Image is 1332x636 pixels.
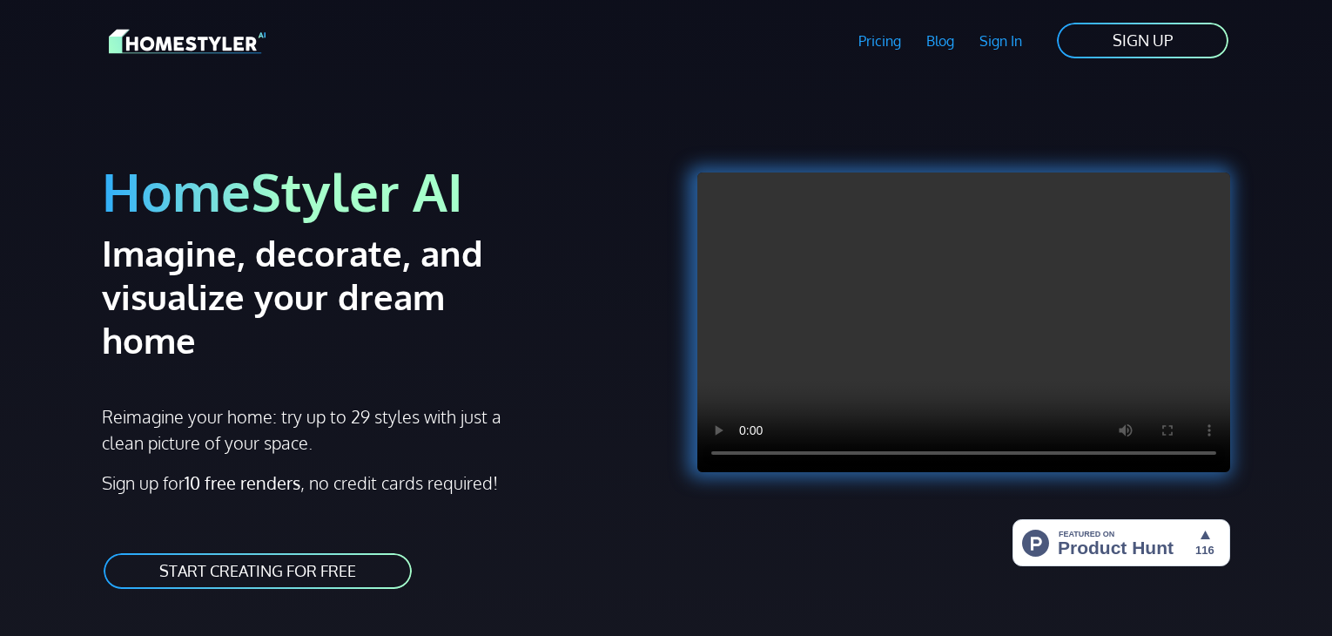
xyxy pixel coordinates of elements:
[102,551,414,591] a: START CREATING FOR FREE
[102,403,517,456] p: Reimagine your home: try up to 29 styles with just a clean picture of your space.
[109,26,266,57] img: HomeStyler AI logo
[846,21,914,61] a: Pricing
[102,159,656,224] h1: HomeStyler AI
[966,21,1034,61] a: Sign In
[1055,21,1230,60] a: SIGN UP
[913,21,966,61] a: Blog
[185,471,300,494] strong: 10 free renders
[102,470,656,496] p: Sign up for , no credit cards required!
[1012,519,1230,566] img: HomeStyler AI - Interior Design Made Easy: One Click to Your Dream Home | Product Hunt
[102,231,545,362] h2: Imagine, decorate, and visualize your dream home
